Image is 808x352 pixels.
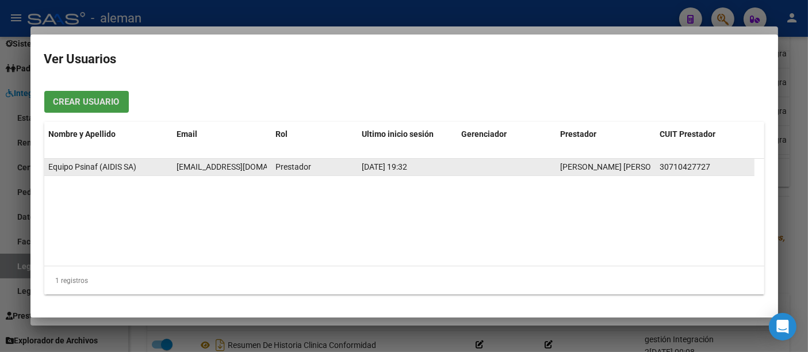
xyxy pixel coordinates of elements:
datatable-header-cell: Ultimo inicio sesión [358,122,457,147]
span: [PERSON_NAME] [PERSON_NAME] [561,162,686,171]
span: Nombre y Apellido [49,129,116,139]
span: equipo@psinaf.com.ar [177,162,304,171]
span: Ultimo inicio sesión [362,129,434,139]
datatable-header-cell: Nombre y Apellido [44,122,173,147]
datatable-header-cell: CUIT Prestador [655,122,755,147]
span: Email [177,129,197,139]
span: 30710427727 [660,162,710,171]
span: [DATE] 19:32 [362,162,408,171]
span: Rol [276,129,288,139]
button: Crear Usuario [44,91,129,112]
span: Gerenciador [461,129,507,139]
span: Prestador [276,162,312,171]
datatable-header-cell: Email [172,122,271,147]
datatable-header-cell: Prestador [556,122,656,147]
span: Crear Usuario [53,97,120,108]
div: 1 registros [44,266,764,295]
div: Open Intercom Messenger [769,313,796,340]
datatable-header-cell: Gerenciador [457,122,556,147]
span: CUIT Prestador [660,129,715,139]
h2: Ver Usuarios [44,48,764,70]
span: Prestador [561,129,597,139]
span: Equipo Psinaf (AIDIS SA) [49,162,137,171]
datatable-header-cell: Rol [271,122,358,147]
